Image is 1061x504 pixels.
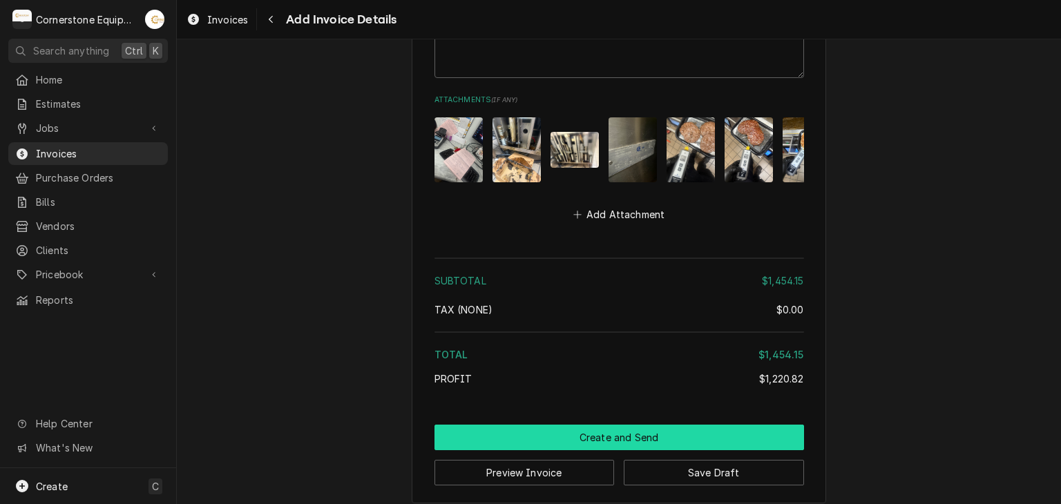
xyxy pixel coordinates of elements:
[8,412,168,435] a: Go to Help Center
[434,425,804,485] div: Button Group
[8,68,168,91] a: Home
[36,219,161,233] span: Vendors
[36,97,161,111] span: Estimates
[8,191,168,213] a: Bills
[776,302,804,317] div: $0.00
[493,117,541,182] img: QfrXxAMZT3FoCUOPY6NP
[491,96,517,104] span: ( if any )
[33,43,109,58] span: Search anything
[434,373,472,385] span: Profit
[181,8,254,31] a: Invoices
[8,117,168,139] a: Go to Jobs
[571,204,667,224] button: Add Attachment
[36,121,140,135] span: Jobs
[783,117,831,182] img: v50fcOwDSem0jXDxhIP8
[434,95,804,224] div: Attachments
[8,436,168,459] a: Go to What's New
[36,481,68,492] span: Create
[36,416,160,431] span: Help Center
[758,347,803,362] div: $1,454.15
[260,8,282,30] button: Navigate back
[8,39,168,63] button: Search anythingCtrlK
[434,304,493,316] span: Tax ( none )
[434,425,804,450] div: Button Group Row
[667,117,715,182] img: ZXRmQAgoSyGzgoIMSLBf
[36,243,161,258] span: Clients
[609,117,657,182] img: 3BQ5od5AQJKXjJDU9gWG
[434,275,486,287] span: Subtotal
[153,43,159,58] span: K
[434,347,804,362] div: Total
[36,293,161,307] span: Reports
[152,479,159,494] span: C
[12,10,32,29] div: Cornerstone Equipment Repair, LLC's Avatar
[434,117,483,182] img: ioxwqKJWSGdhUDPeHR7C
[434,460,615,485] button: Preview Invoice
[434,95,804,106] label: Attachments
[145,10,164,29] div: AB
[8,142,168,165] a: Invoices
[36,12,137,27] div: Cornerstone Equipment Repair, LLC
[36,72,161,87] span: Home
[434,425,804,450] button: Create and Send
[762,273,803,288] div: $1,454.15
[8,93,168,115] a: Estimates
[434,253,804,396] div: Amount Summary
[8,263,168,286] a: Go to Pricebook
[8,166,168,189] a: Purchase Orders
[36,171,161,185] span: Purchase Orders
[36,146,161,161] span: Invoices
[36,440,160,455] span: What's New
[36,195,161,209] span: Bills
[759,373,803,385] span: $1,220.82
[282,10,396,29] span: Add Invoice Details
[8,239,168,262] a: Clients
[434,371,804,386] div: Profit
[36,267,140,282] span: Pricebook
[725,117,773,182] img: GmMyjcmDQIO2B3KA0L6w
[551,132,599,168] img: uBz69ixwQsaiqkmX3PjH
[624,460,804,485] button: Save Draft
[434,273,804,288] div: Subtotal
[434,450,804,485] div: Button Group Row
[8,215,168,238] a: Vendors
[12,10,32,29] div: C
[434,349,468,360] span: Total
[434,302,804,317] div: Tax
[207,12,248,27] span: Invoices
[145,10,164,29] div: Andrew Buigues's Avatar
[8,289,168,311] a: Reports
[125,43,143,58] span: Ctrl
